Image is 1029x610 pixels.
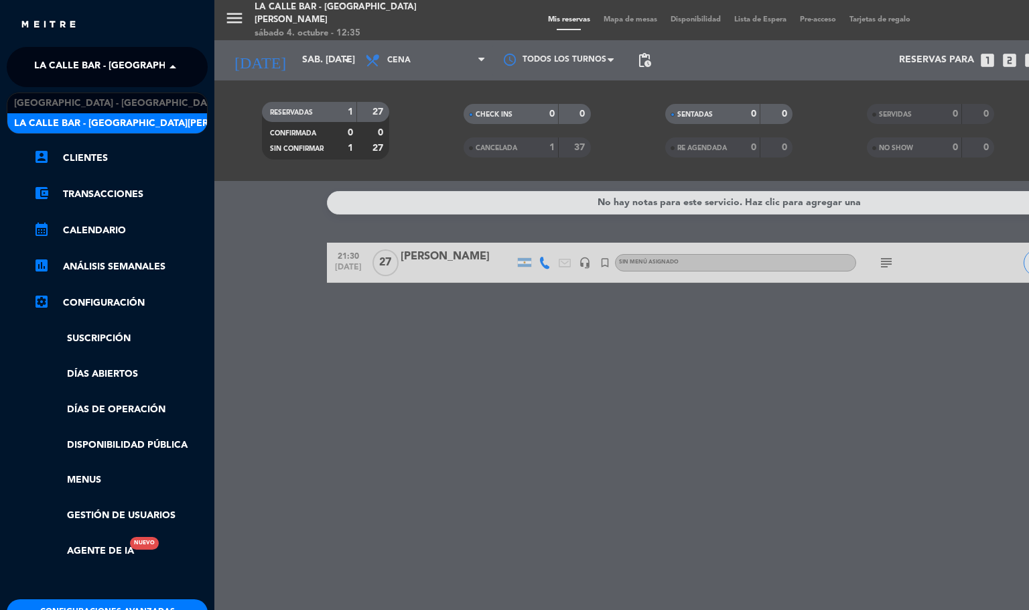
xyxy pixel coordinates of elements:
[33,544,134,559] a: Agente de IANuevo
[33,367,208,382] a: Días abiertos
[33,508,208,524] a: Gestión de usuarios
[33,259,208,275] a: assessmentANÁLISIS SEMANALES
[33,331,208,347] a: Suscripción
[33,295,208,311] a: Configuración
[14,96,220,111] span: [GEOGRAPHIC_DATA] - [GEOGRAPHIC_DATA]
[130,537,159,550] div: Nuevo
[33,221,50,237] i: calendar_month
[14,116,265,131] span: La Calle Bar - [GEOGRAPHIC_DATA][PERSON_NAME]
[33,294,50,310] i: settings_applications
[33,473,208,488] a: Menus
[33,186,208,202] a: account_balance_walletTransacciones
[20,20,77,30] img: MEITRE
[33,402,208,418] a: Días de Operación
[33,438,208,453] a: Disponibilidad pública
[33,223,208,239] a: calendar_monthCalendario
[34,53,285,81] span: La Calle Bar - [GEOGRAPHIC_DATA][PERSON_NAME]
[33,150,208,166] a: account_boxClientes
[33,185,50,201] i: account_balance_wallet
[33,257,50,273] i: assessment
[33,149,50,165] i: account_box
